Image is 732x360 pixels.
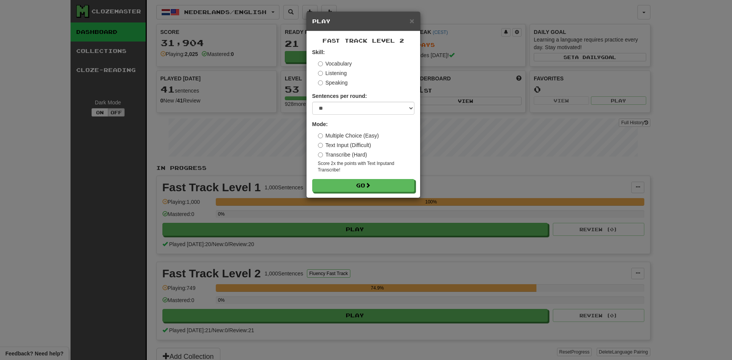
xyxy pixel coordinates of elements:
strong: Mode: [312,121,328,127]
label: Listening [318,69,347,77]
label: Multiple Choice (Easy) [318,132,379,139]
label: Transcribe (Hard) [318,151,367,158]
strong: Skill: [312,49,325,55]
input: Text Input (Difficult) [318,143,323,148]
input: Multiple Choice (Easy) [318,133,323,138]
button: Go [312,179,414,192]
label: Speaking [318,79,348,86]
small: Score 2x the points with Text Input and Transcribe ! [318,160,414,173]
label: Vocabulary [318,60,352,67]
input: Transcribe (Hard) [318,152,323,157]
h5: Play [312,18,414,25]
button: Close [409,17,414,25]
input: Listening [318,71,323,76]
span: Fast Track Level 2 [323,37,404,44]
input: Speaking [318,80,323,85]
input: Vocabulary [318,61,323,66]
span: × [409,16,414,25]
label: Sentences per round: [312,92,367,100]
label: Text Input (Difficult) [318,141,371,149]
